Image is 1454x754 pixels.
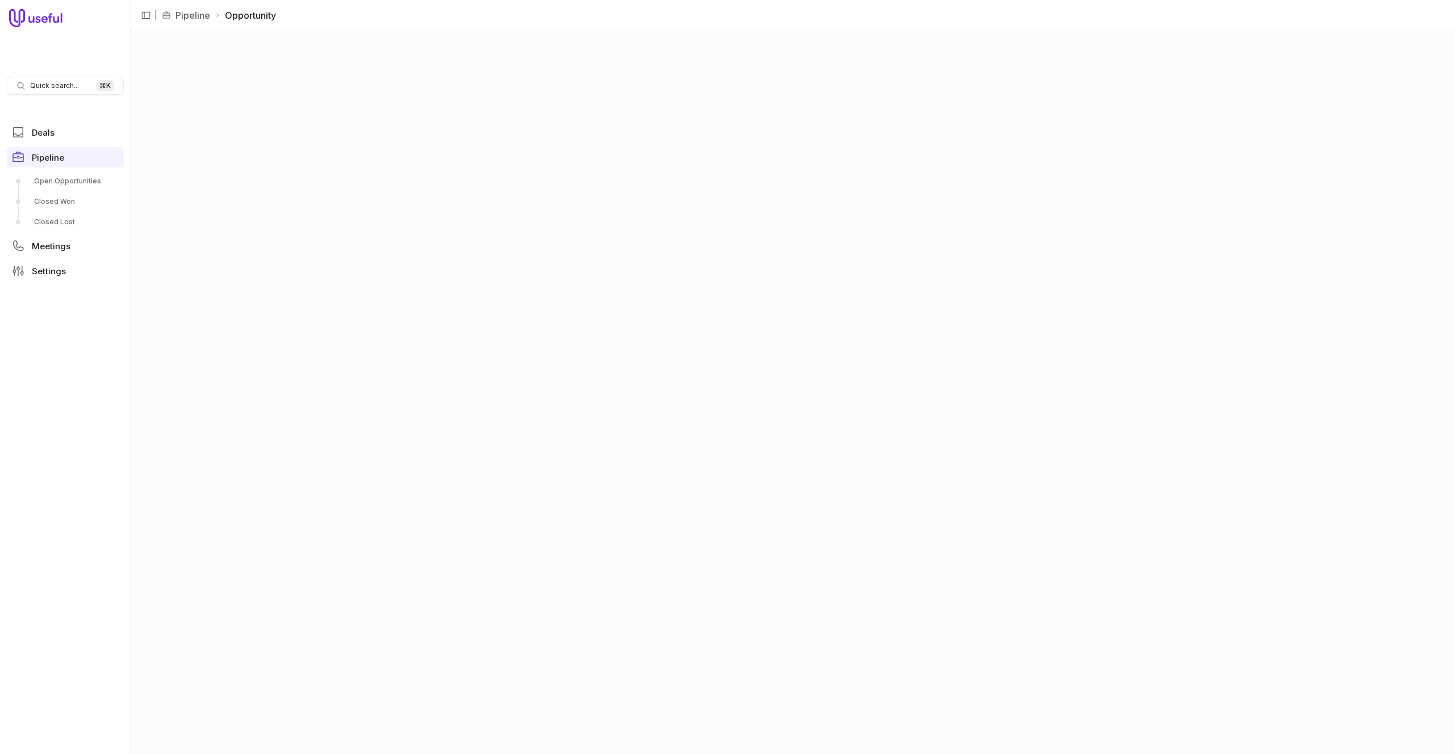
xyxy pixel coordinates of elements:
[7,147,124,167] a: Pipeline
[7,213,124,231] a: Closed Lost
[176,9,210,22] a: Pipeline
[215,9,276,22] li: Opportunity
[154,9,157,22] span: |
[32,128,55,137] span: Deals
[30,81,79,90] span: Quick search...
[32,242,70,250] span: Meetings
[137,7,154,24] button: Collapse sidebar
[32,153,64,162] span: Pipeline
[7,261,124,281] a: Settings
[7,172,124,190] a: Open Opportunities
[96,80,114,91] kbd: ⌘ K
[7,122,124,143] a: Deals
[7,192,124,211] a: Closed Won
[32,267,66,275] span: Settings
[7,172,124,231] div: Pipeline submenu
[7,236,124,256] a: Meetings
